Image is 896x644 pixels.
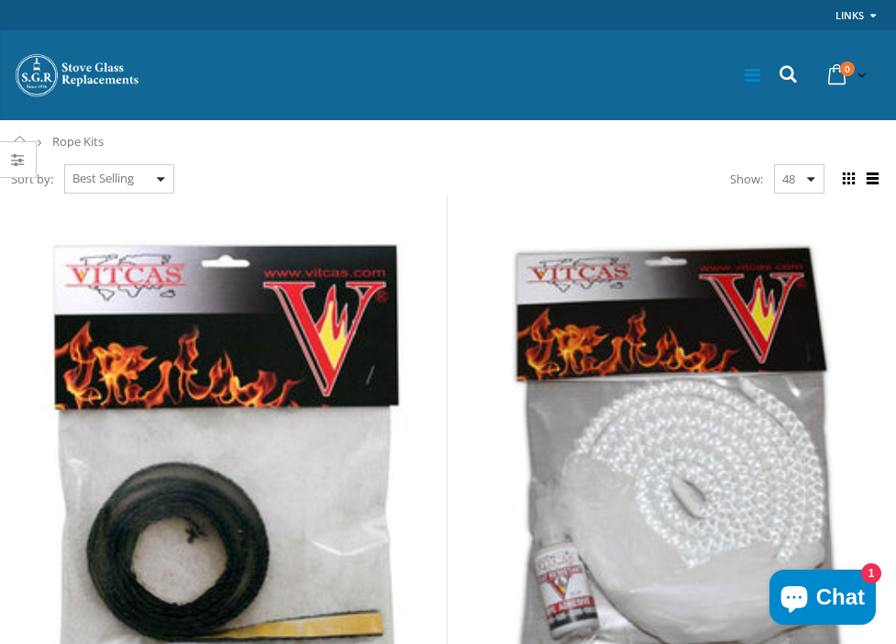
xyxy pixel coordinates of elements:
[14,136,28,148] a: Home
[840,61,855,76] span: 0
[745,62,760,87] a: Menu
[11,163,53,195] span: Sort by:
[835,4,864,27] a: Links
[838,169,858,189] span: Grid view
[764,570,881,629] inbox-online-store-chat: Shopify online store chat
[862,169,882,189] span: List view
[52,133,104,150] span: Rope Kits
[14,52,142,98] img: Stove Glass Replacement
[730,164,763,194] span: Show:
[821,57,870,93] a: 0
